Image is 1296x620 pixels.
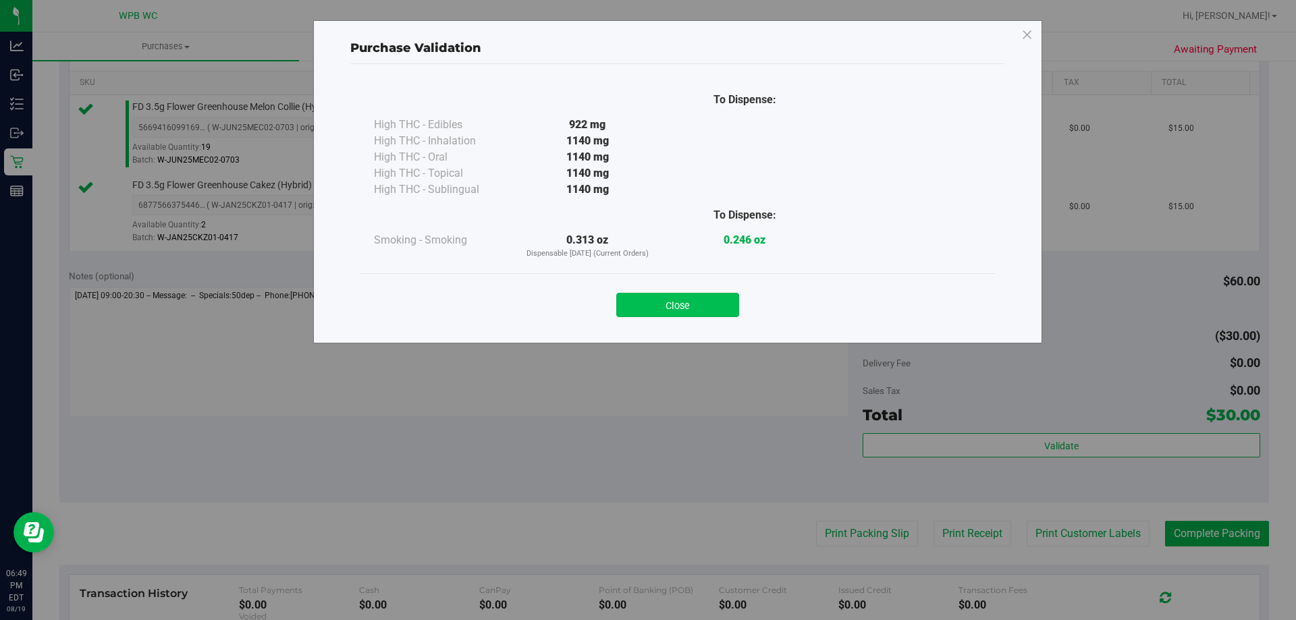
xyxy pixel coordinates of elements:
p: Dispensable [DATE] (Current Orders) [509,248,666,260]
div: High THC - Oral [374,149,509,165]
div: High THC - Sublingual [374,181,509,198]
div: High THC - Inhalation [374,133,509,149]
strong: 0.246 oz [724,233,765,246]
div: To Dispense: [666,207,823,223]
div: 922 mg [509,117,666,133]
div: 1140 mg [509,181,666,198]
div: 1140 mg [509,149,666,165]
div: High THC - Topical [374,165,509,181]
div: 1140 mg [509,133,666,149]
iframe: Resource center [13,512,54,553]
button: Close [616,293,739,317]
span: Purchase Validation [350,40,481,55]
div: To Dispense: [666,92,823,108]
div: Smoking - Smoking [374,232,509,248]
div: 0.313 oz [509,232,666,260]
div: 1140 mg [509,165,666,181]
div: High THC - Edibles [374,117,509,133]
